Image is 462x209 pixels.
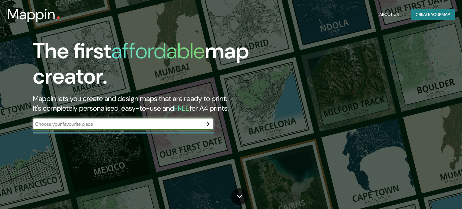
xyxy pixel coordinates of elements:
h1: affordable [111,37,205,65]
input: Choose your favourite place [33,121,201,128]
button: About Us [377,9,401,20]
h5: FREE [174,103,189,113]
h3: Mappin [7,6,56,23]
button: Create yourmap [411,9,455,20]
h2: Mappin lets you create and design maps that are ready to print. It's completely personalised, eas... [33,94,264,113]
img: mappin-pin [56,16,60,20]
h1: The first map creator. [33,38,264,94]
